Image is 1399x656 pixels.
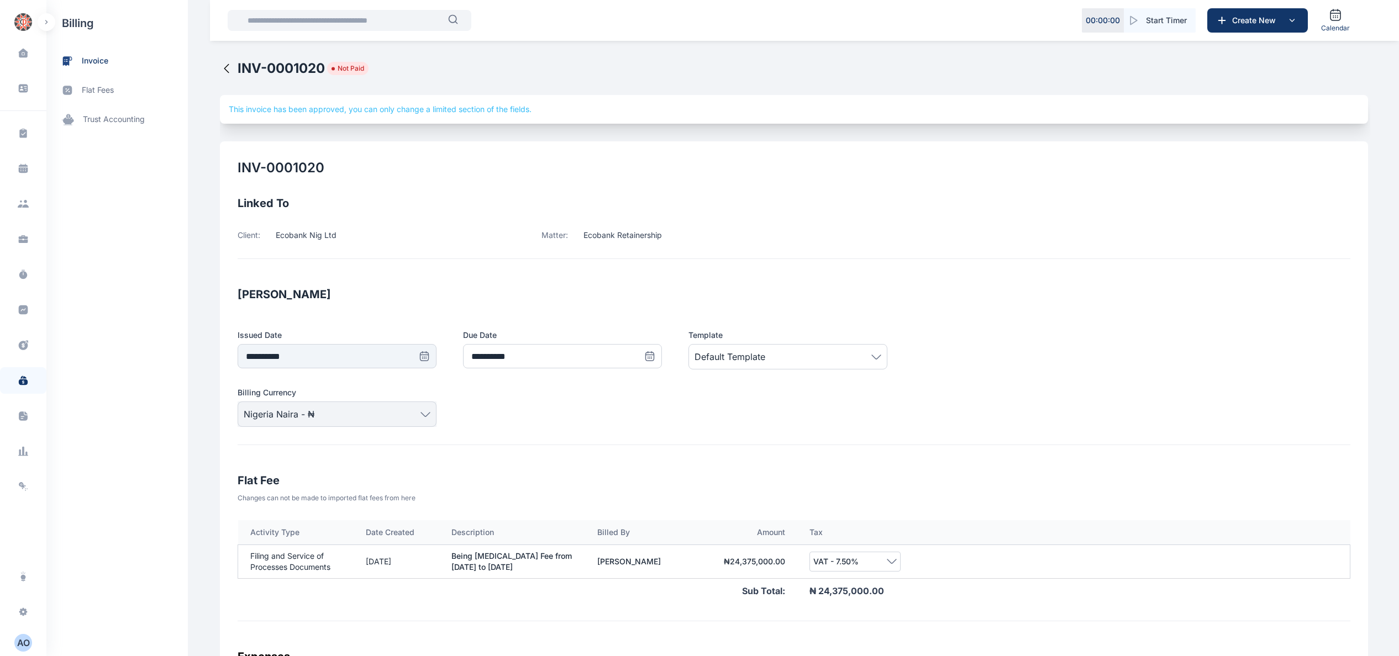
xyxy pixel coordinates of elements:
p: Plot [STREET_ADDRESS], [18,228,178,239]
p: Sub Total ( ₦ ) [1050,522,1243,538]
span: Sub Total [1153,462,1193,473]
span: Template [688,330,723,341]
th: Tax [797,520,913,544]
span: VAT - 7.50% [813,555,859,568]
p: Tax VAT - 7.5 % on ₦ 24,375,000.00 [1050,547,1243,562]
a: flat fees [46,76,188,105]
div: INV-0001240 [1321,86,1381,97]
p: Changes can not be made to imported flat fees from here [238,494,1350,502]
img: signature [18,567,88,602]
p: ₦ 23,156,250.00 [1243,600,1381,615]
a: Calendar [1317,4,1354,37]
a: invoice [46,46,188,76]
td: ₦ 24,375,000.00 [18,448,1332,487]
img: businessLogo [18,35,34,53]
p: [GEOGRAPHIC_DATA] , [GEOGRAPHIC_DATA] [18,244,178,255]
p: [DOMAIN_NAME] [18,108,225,119]
p: Ecobank Retainership [583,230,662,241]
td: ₦ 24,375,000.00 [701,544,797,578]
h3: Linked To [238,194,1350,212]
th: Date Created [354,520,439,544]
h3: PUNUKA Attorneys & Solicitors [54,35,220,53]
div: Issued Date: [1243,102,1314,113]
button: AO [14,634,32,652]
p: Sub Total: [742,584,785,597]
td: ₦24,375,000.00 [1108,410,1332,448]
span: Default Template [695,350,765,363]
h3: [PERSON_NAME] [238,285,1350,303]
h3: Ecobank Nig Ltd [18,202,178,219]
div: Invoice Number: [1243,86,1314,97]
p: ₦ 24,375,000.00 [1243,522,1381,538]
h5: Balance ( ₦ ) [1050,624,1243,642]
span: Create New [1228,15,1285,26]
h3: Flat Fee [18,346,1381,363]
p: 00 : 00 : 00 [1086,15,1120,26]
span: flat fees [82,84,114,96]
p: Lekki Phase 1 [GEOGRAPHIC_DATA] [GEOGRAPHIC_DATA] [18,77,225,88]
button: Start Timer [1124,8,1196,33]
button: Create New [1207,8,1308,33]
p: ₦ 26,203,125.00 [1243,580,1381,595]
span: Calendar [1321,24,1350,33]
td: Being [MEDICAL_DATA] Fee from [DATE] to [DATE] [439,544,585,578]
div: [DATE] [1321,117,1381,128]
h4: Invoice Details [1243,62,1381,77]
p: 4th Floor [GEOGRAPHIC_DATA][STREET_ADDRESS] [18,62,225,73]
span: trust accounting [83,114,145,125]
p: Client: [238,230,260,241]
p: [EMAIL_ADDRESS][DOMAIN_NAME] [18,93,225,104]
p: 234 [18,259,178,270]
div: A O [14,636,32,649]
span: Start Timer [1146,15,1187,26]
td: Filing and Service of Processes Documents [18,410,509,448]
div: [DATE] [1321,102,1381,113]
a: trust accounting [46,105,188,134]
li: Not Paid [332,64,364,73]
th: Tax [1332,381,1381,410]
th: Amount [701,520,797,544]
th: Amount [1108,381,1332,410]
span: invoice [82,55,108,67]
th: Activity Type [238,520,354,544]
p: Ecobank Nig Ltd [276,230,336,241]
p: Payment Received ( ₦ ) [1050,600,1243,615]
p: Total ( ₦ ) [1050,580,1243,595]
h2: INV-0001020 [238,159,324,177]
div: Due Date: [1243,117,1314,128]
h2: Ecobank Retainership [18,310,1381,328]
td: VAT 7.5 % [1332,410,1381,448]
p: ₦ 24,375,000.00 [809,584,1338,597]
th: Billed By [585,520,701,544]
td: [PERSON_NAME] [585,544,701,578]
span: Nigeria Naira - ₦ [244,408,314,421]
h4: Billed To [18,184,178,197]
h5: ₦ 3,046,875.00 [1243,624,1381,642]
h1: ₦26,203,125.00 [1253,206,1381,226]
p: ₦ 1,828,125.00 [1243,547,1381,562]
h3: Flat Fee [238,472,1350,489]
p: [PERSON_NAME] [18,611,108,626]
label: Due Date [463,330,662,341]
span: Billing Currency [238,387,296,398]
p: Invoice Total [1253,184,1381,197]
h2: Approved By: [18,540,108,558]
div: Exchange Rate: [1243,133,1314,144]
h3: This invoice has been approved, you can only change a limited section of the fields. [229,104,1359,115]
button: AO [7,634,40,652]
label: Issued Date [238,330,436,341]
td: Filing and Service of Processes Documents [238,544,354,578]
th: Description [509,381,1108,410]
div: 1 ₦ = 1 ₦ [1321,133,1381,144]
td: Being [MEDICAL_DATA] Fee from [DATE] to [DATE] [509,410,1108,448]
p: Matter: [541,230,568,241]
span: INV-0001020 [238,60,325,77]
th: Flat Fees [18,381,509,410]
td: [DATE] [354,544,439,578]
th: Description [439,520,585,544]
